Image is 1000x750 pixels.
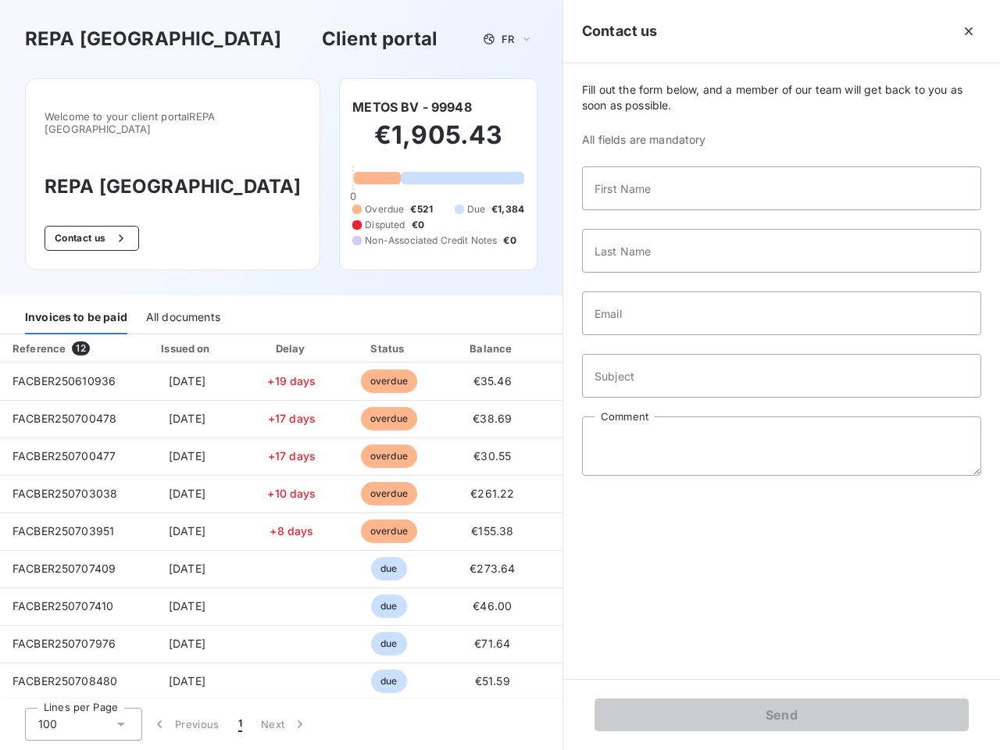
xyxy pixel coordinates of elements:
[169,487,205,500] span: [DATE]
[365,202,404,216] span: Overdue
[229,708,252,741] button: 1
[361,482,417,505] span: overdue
[491,202,524,216] span: €1,384
[473,599,512,612] span: €46.00
[473,412,512,425] span: €38.69
[45,226,139,251] button: Contact us
[25,302,127,334] div: Invoices to be paid
[12,524,114,537] span: FACBER250703951
[133,341,241,356] div: Issued on
[582,82,981,113] span: Fill out the form below, and a member of our team will get back to you as soon as possible.
[142,708,229,741] button: Previous
[473,374,512,387] span: €35.46
[146,302,220,334] div: All documents
[365,218,405,232] span: Disputed
[350,190,356,202] span: 0
[12,487,117,500] span: FACBER250703038
[12,342,66,355] div: Reference
[361,407,417,430] span: overdue
[169,374,205,387] span: [DATE]
[549,341,628,356] div: PDF
[12,637,116,650] span: FACBER250707976
[582,20,658,42] h5: Contact us
[342,341,435,356] div: Status
[467,202,485,216] span: Due
[169,449,205,462] span: [DATE]
[371,632,406,655] span: due
[72,341,89,355] span: 12
[595,698,969,731] button: Send
[238,716,242,732] span: 1
[582,291,981,335] input: placeholder
[248,341,337,356] div: Delay
[169,562,205,575] span: [DATE]
[267,374,316,387] span: +19 days
[361,445,417,468] span: overdue
[582,229,981,273] input: placeholder
[474,637,510,650] span: €71.64
[169,599,205,612] span: [DATE]
[169,412,205,425] span: [DATE]
[12,449,116,462] span: FACBER250700477
[412,218,424,232] span: €0
[352,98,471,116] h6: METOS BV - 99948
[268,412,316,425] span: +17 days
[582,132,981,148] span: All fields are mandatory
[169,524,205,537] span: [DATE]
[475,674,510,687] span: €51.59
[169,674,205,687] span: [DATE]
[352,120,524,166] h2: €1,905.43
[12,374,116,387] span: FACBER250610936
[365,234,497,248] span: Non-Associated Credit Notes
[25,25,281,53] h3: REPA [GEOGRAPHIC_DATA]
[371,670,406,693] span: due
[441,341,543,356] div: Balance
[45,173,301,201] h3: REPA [GEOGRAPHIC_DATA]
[268,449,316,462] span: +17 days
[470,562,515,575] span: €273.64
[267,487,316,500] span: +10 days
[322,25,437,53] h3: Client portal
[470,487,514,500] span: €261.22
[410,202,433,216] span: €521
[371,595,406,618] span: due
[473,449,511,462] span: €30.55
[12,674,117,687] span: FACBER250708480
[361,520,417,543] span: overdue
[270,524,313,537] span: +8 days
[252,708,317,741] button: Next
[169,637,205,650] span: [DATE]
[371,557,406,580] span: due
[45,110,301,135] span: Welcome to your client portal REPA [GEOGRAPHIC_DATA]
[471,524,513,537] span: €155.38
[502,33,514,45] span: FR
[582,354,981,398] input: placeholder
[503,234,516,248] span: €0
[361,370,417,393] span: overdue
[12,599,113,612] span: FACBER250707410
[582,166,981,210] input: placeholder
[12,412,116,425] span: FACBER250700478
[38,716,57,732] span: 100
[12,562,116,575] span: FACBER250707409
